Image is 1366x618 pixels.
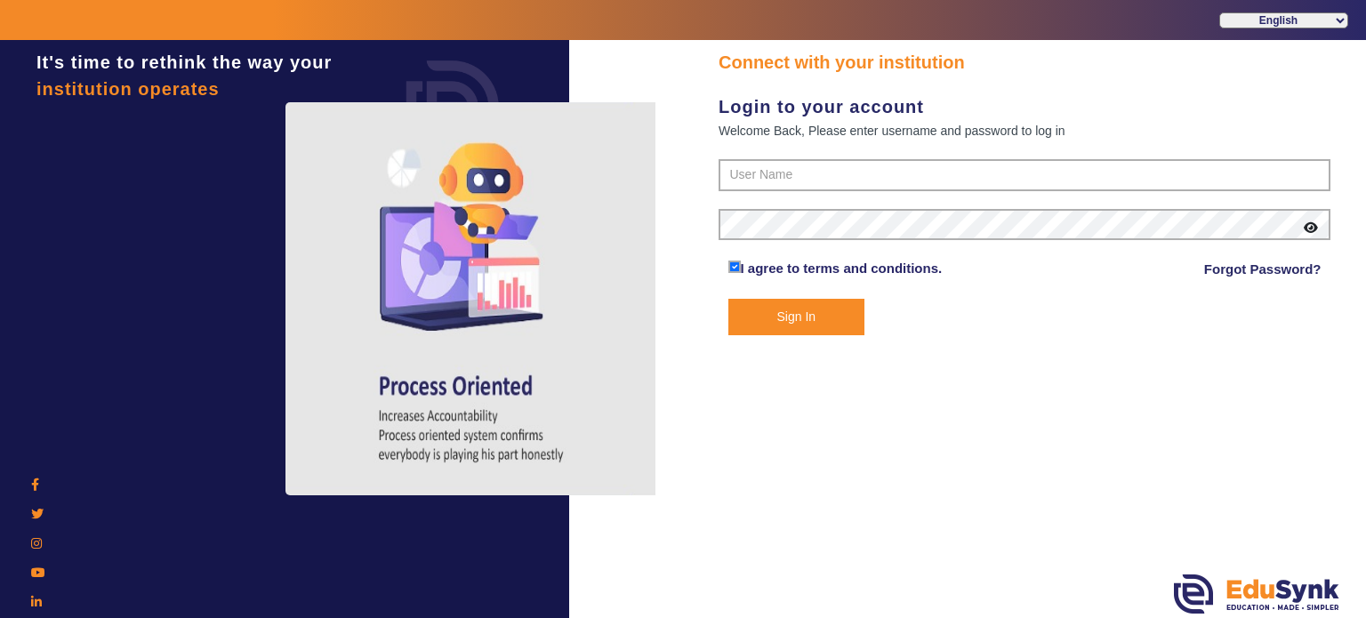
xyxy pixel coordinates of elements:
span: institution operates [36,79,220,99]
div: Login to your account [719,93,1330,120]
img: edusynk.png [1174,574,1339,614]
img: login.png [386,40,519,173]
a: Forgot Password? [1204,259,1322,280]
div: Welcome Back, Please enter username and password to log in [719,120,1330,141]
span: It's time to rethink the way your [36,52,332,72]
img: login4.png [285,102,659,495]
input: User Name [719,159,1330,191]
div: Connect with your institution [719,49,1330,76]
a: I agree to terms and conditions. [741,261,943,276]
button: Sign In [728,299,865,335]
